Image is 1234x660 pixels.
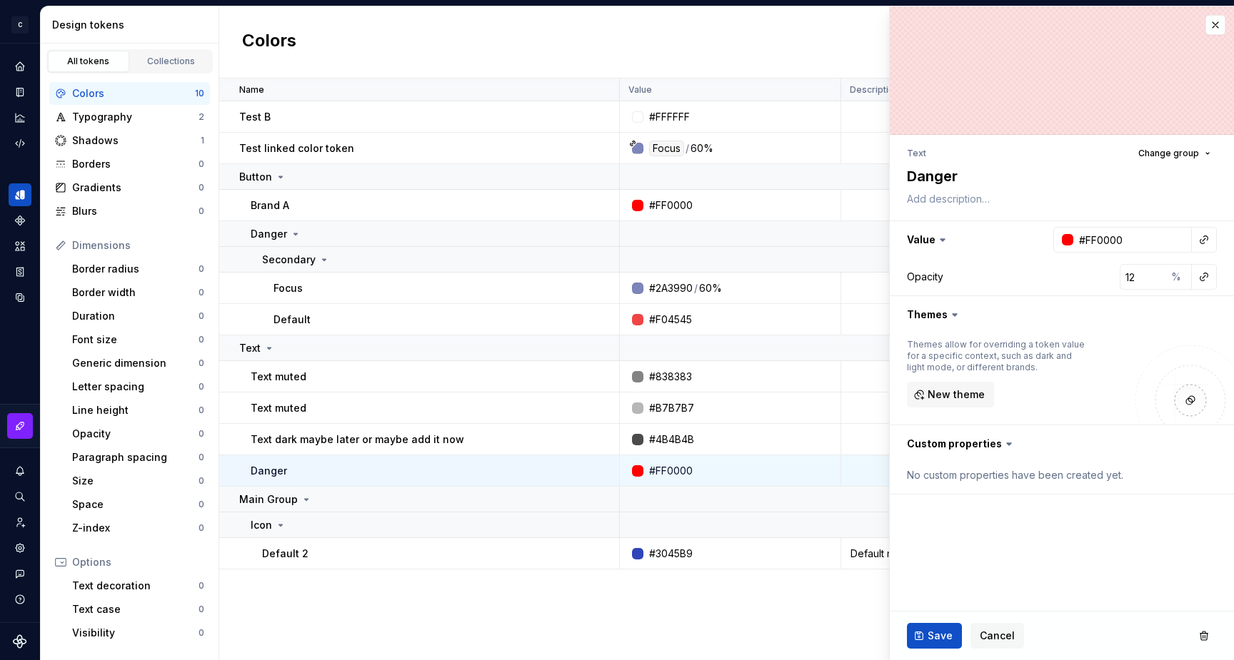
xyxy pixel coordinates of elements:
div: 10 [195,88,204,99]
a: Text decoration0 [66,574,210,597]
p: Default 2 [262,547,308,561]
a: Font size0 [66,328,210,351]
p: Focus [274,281,303,295]
p: Danger [251,464,287,478]
button: C [3,9,37,40]
p: Text muted [251,401,306,415]
span: New theme [928,387,985,402]
div: 0 [199,334,204,345]
div: #FF0000 [649,464,693,478]
a: Invite team [9,511,31,534]
div: Paragraph spacing [72,450,199,464]
div: Line height [72,403,199,417]
div: Design tokens [52,18,213,32]
div: Shadows [72,133,201,148]
div: 0 [199,158,204,170]
p: Button [239,170,272,184]
p: Description [850,84,899,96]
div: Design tokens [9,183,31,206]
div: Duration [72,309,199,323]
a: Colors10 [49,82,210,105]
div: 0 [199,522,204,534]
div: Blurs [72,204,199,218]
div: 0 [199,580,204,592]
div: Components [9,209,31,232]
div: 0 [199,310,204,322]
div: Border width [72,285,199,300]
button: Cancel [970,623,1024,649]
div: No custom properties have been created yet. [907,468,1217,482]
span: Save [928,629,953,643]
a: Documentation [9,81,31,103]
a: Size0 [66,469,210,492]
a: Text case0 [66,598,210,621]
div: / [686,141,689,156]
a: Paragraph spacing0 [66,446,210,469]
div: 0 [199,357,204,369]
div: Text case [72,602,199,616]
button: Search ⌘K [9,485,31,508]
div: Focus [649,141,684,156]
div: 0 [199,263,204,275]
div: 60% [699,281,722,295]
div: Default notification indicator color for Therapy. Used to convey unread information. Default noti... [842,547,983,561]
a: Settings [9,537,31,559]
div: Notifications [9,460,31,482]
div: Collections [136,56,207,67]
div: Data sources [9,286,31,309]
div: 0 [199,182,204,193]
div: Options [72,555,204,569]
div: Space [72,497,199,512]
p: Text dark maybe later or maybe add it now [251,432,464,447]
div: Z-index [72,521,199,535]
div: Opacity [907,270,943,284]
p: Main Group [239,492,298,507]
div: All tokens [53,56,124,67]
div: C [11,16,29,34]
div: Generic dimension [72,356,199,370]
a: Typography2 [49,106,210,128]
a: Blurs0 [49,200,210,223]
div: Borders [72,157,199,171]
a: Shadows1 [49,129,210,152]
p: Secondary [262,253,316,267]
a: Home [9,55,31,78]
p: Text muted [251,370,306,384]
div: 0 [199,452,204,463]
a: Space0 [66,493,210,516]
a: Line height0 [66,399,210,422]
a: Visibility0 [66,621,210,644]
div: Typography [72,110,199,124]
textarea: Danger [904,163,1214,189]
div: 0 [199,205,204,217]
p: Value [628,84,652,96]
div: Opacity [72,427,199,441]
button: Change group [1132,143,1217,163]
a: Borders0 [49,153,210,176]
div: Text decoration [72,579,199,593]
p: Danger [251,227,287,241]
div: #F04545 [649,313,692,327]
button: Contact support [9,562,31,585]
div: 0 [199,405,204,416]
p: Icon [251,518,272,532]
a: Storybook stories [9,260,31,283]
div: Visibility [72,626,199,640]
span: Change group [1138,148,1199,159]
p: Brand A [251,198,289,213]
div: Dimensions [72,238,204,253]
div: 0 [199,499,204,510]
a: Analytics [9,106,31,129]
a: Duration0 [66,305,210,328]
a: Code automation [9,132,31,155]
a: Border radius0 [66,258,210,280]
